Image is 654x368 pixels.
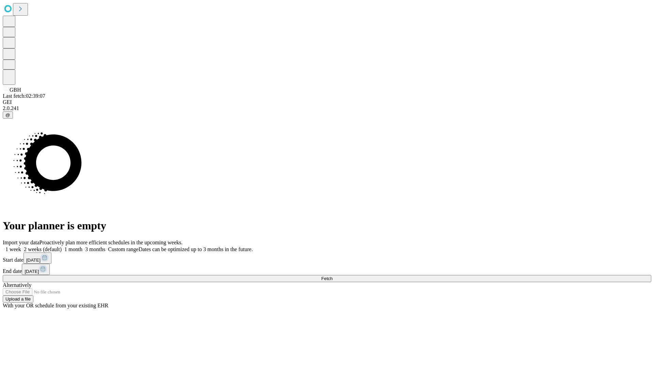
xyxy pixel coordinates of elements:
[10,87,21,93] span: GBH
[40,240,183,245] span: Proactively plan more efficient schedules in the upcoming weeks.
[5,246,21,252] span: 1 week
[3,295,33,303] button: Upload a file
[3,93,45,99] span: Last fetch: 02:39:07
[26,258,41,263] span: [DATE]
[3,240,40,245] span: Import your data
[24,246,62,252] span: 2 weeks (default)
[3,219,651,232] h1: Your planner is empty
[3,99,651,105] div: GEI
[64,246,82,252] span: 1 month
[5,112,10,118] span: @
[85,246,105,252] span: 3 months
[25,269,39,274] span: [DATE]
[3,264,651,275] div: End date
[139,246,253,252] span: Dates can be optimized up to 3 months in the future.
[108,246,138,252] span: Custom range
[3,111,13,119] button: @
[22,264,50,275] button: [DATE]
[3,303,108,308] span: With your OR schedule from your existing EHR
[3,275,651,282] button: Fetch
[3,282,31,288] span: Alternatively
[24,252,51,264] button: [DATE]
[321,276,332,281] span: Fetch
[3,252,651,264] div: Start date
[3,105,651,111] div: 2.0.241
